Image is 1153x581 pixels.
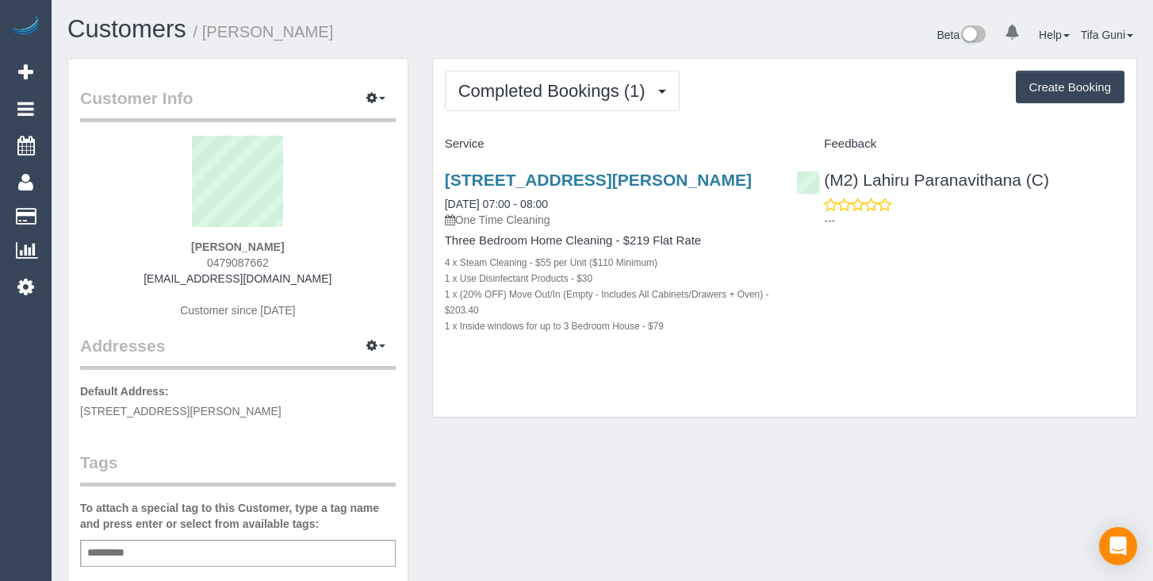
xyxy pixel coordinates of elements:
[960,25,986,46] img: New interface
[445,198,548,210] a: [DATE] 07:00 - 08:00
[445,234,773,248] h4: Three Bedroom Home Cleaning - $219 Flat Rate
[445,289,769,316] small: 1 x (20% OFF) Move Out/In (Empty - Includes All Cabinets/Drawers + Oven) - $203.40
[191,240,284,253] strong: [PERSON_NAME]
[80,383,169,399] label: Default Address:
[80,405,282,417] span: [STREET_ADDRESS][PERSON_NAME]
[80,87,396,122] legend: Customer Info
[80,500,396,532] label: To attach a special tag to this Customer, type a tag name and press enter or select from availabl...
[796,171,1049,189] a: (M2) Lahiru Paranavithana (C)
[445,257,657,268] small: 4 x Steam Cleaning - $55 per Unit ($110 Minimum)
[193,23,334,40] small: / [PERSON_NAME]
[10,16,41,38] img: Automaid Logo
[445,137,773,151] h4: Service
[67,15,186,43] a: Customers
[937,29,986,41] a: Beta
[445,71,680,111] button: Completed Bookings (1)
[1081,29,1133,41] a: Tifa Guni
[445,321,664,332] small: 1 x Inside windows for up to 3 Bedroom House - $79
[445,273,592,284] small: 1 x Use Disinfectant Products - $30
[1016,71,1124,104] button: Create Booking
[180,304,295,317] span: Customer since [DATE]
[1039,29,1070,41] a: Help
[796,137,1124,151] h4: Feedback
[80,451,396,487] legend: Tags
[458,81,653,101] span: Completed Bookings (1)
[1099,527,1137,565] div: Open Intercom Messenger
[144,272,331,285] a: [EMAIL_ADDRESS][DOMAIN_NAME]
[445,171,752,189] a: [STREET_ADDRESS][PERSON_NAME]
[445,212,773,228] p: One Time Cleaning
[207,256,269,269] span: 0479087662
[824,213,1124,229] p: ---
